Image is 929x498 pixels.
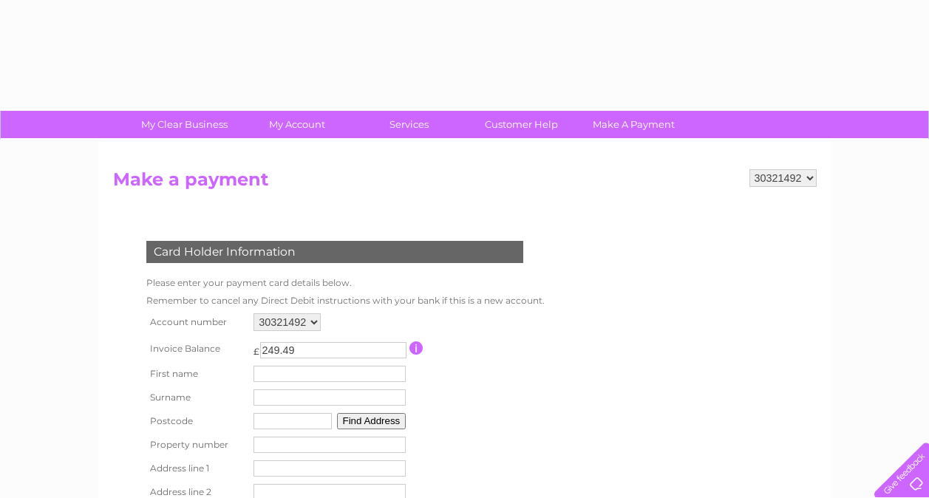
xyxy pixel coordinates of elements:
[337,413,406,429] button: Find Address
[143,310,251,335] th: Account number
[253,338,259,357] td: £
[409,341,423,355] input: Information
[236,111,358,138] a: My Account
[348,111,470,138] a: Services
[143,362,251,386] th: First name
[123,111,245,138] a: My Clear Business
[143,292,548,310] td: Remember to cancel any Direct Debit instructions with your bank if this is a new account.
[113,169,817,197] h2: Make a payment
[146,241,523,263] div: Card Holder Information
[143,386,251,409] th: Surname
[573,111,695,138] a: Make A Payment
[143,409,251,433] th: Postcode
[143,335,251,362] th: Invoice Balance
[460,111,582,138] a: Customer Help
[143,274,548,292] td: Please enter your payment card details below.
[143,457,251,480] th: Address line 1
[143,433,251,457] th: Property number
